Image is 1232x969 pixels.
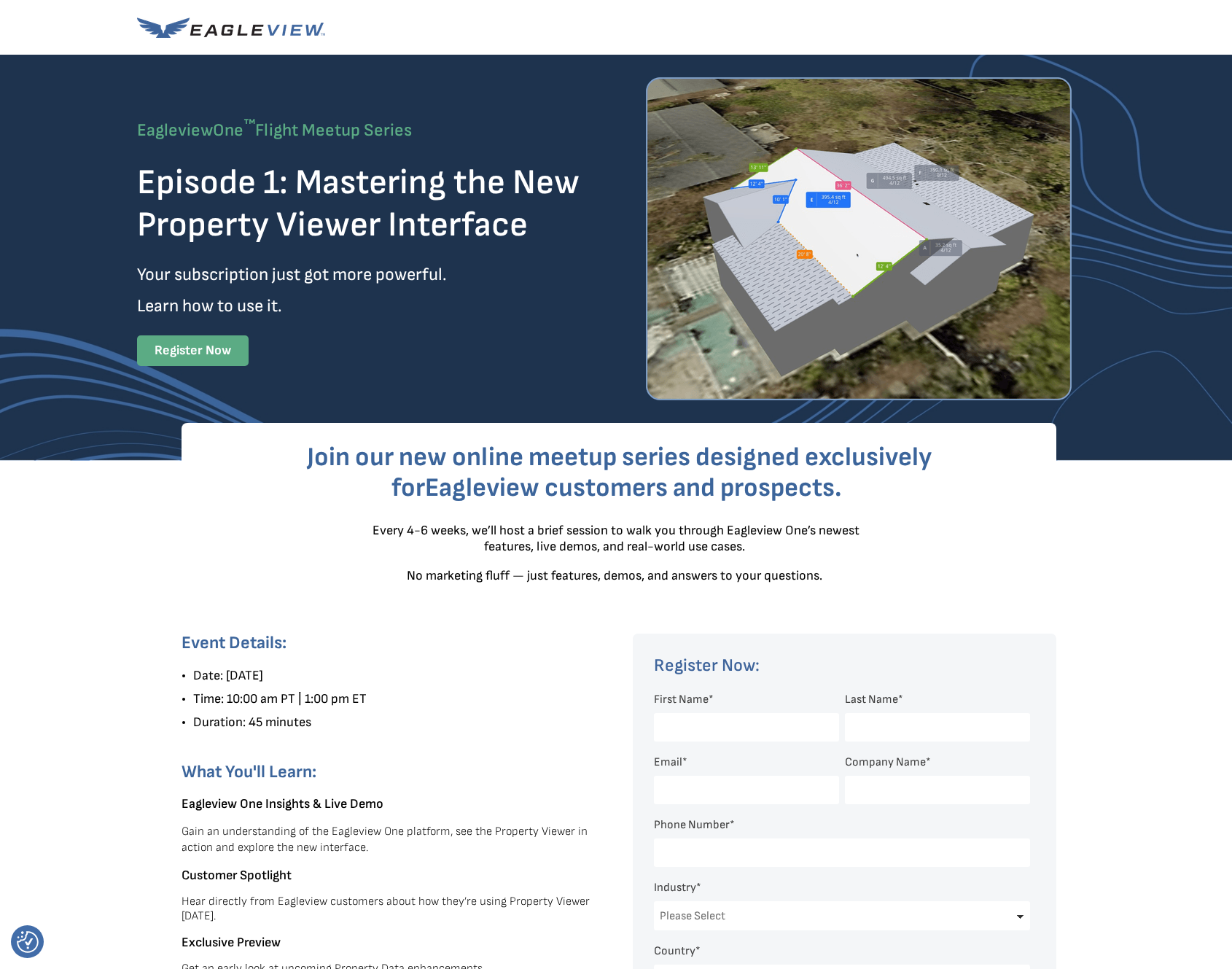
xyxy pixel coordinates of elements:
[255,120,412,141] span: Flight Meetup Series
[137,162,580,246] span: Episode 1: Mastering the New Property Viewer Interface
[243,116,255,133] sup: ™
[137,295,282,316] span: Learn how to use it.
[182,934,281,949] span: Exclusive Preview
[182,894,590,922] span: Hear directly from Eagleview customers about how they’re using Property Viewer [DATE].
[17,931,39,953] button: Consent Preferences
[193,715,311,730] span: Duration: 45 minutes
[654,944,695,958] span: Country
[137,335,249,366] a: Register Now
[646,77,1072,400] img: Drone flying over a multi-family home
[845,755,926,769] span: Company Name
[182,825,588,855] span: Gain an understanding of the Eagleview One platform, see the Property Viewer in action and explor...
[373,523,859,554] span: Every 4-6 weeks, we’ll host a brief session to walk you through Eagleview One’s newest features, ...
[654,755,682,769] span: Email
[654,818,730,832] span: Phone Number
[213,120,255,141] span: One
[654,655,760,676] span: Register Now:
[654,881,696,895] span: Industry
[182,761,316,782] span: What You'll Learn:
[654,693,709,707] span: First Name
[182,796,383,812] span: Eagleview One Insights & Live Demo
[155,343,231,358] strong: Register Now
[182,867,292,882] span: Customer Spotlight
[307,442,932,504] span: Join our new online meetup series designed exclusively for
[407,567,822,583] span: No marketing fluff — just features, demos, and answers to your questions.
[137,120,213,141] span: Eagleview
[182,632,286,653] span: Event Details:
[845,693,898,707] span: Last Name
[137,264,447,285] span: Your subscription just got more powerful.
[193,668,263,683] span: Date: [DATE]
[425,472,842,504] span: Eagleview customers and prospects.
[193,691,367,707] span: Time: 10:00 am PT | 1:00 pm ET
[17,931,39,953] img: Revisit consent button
